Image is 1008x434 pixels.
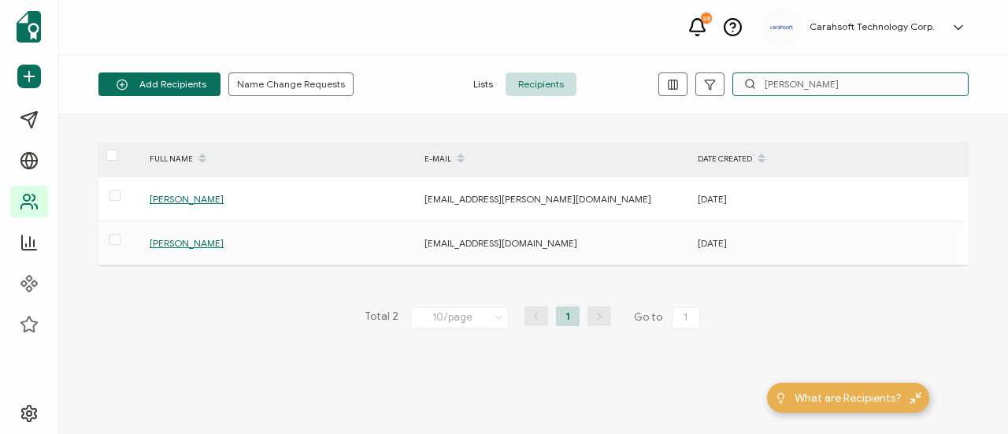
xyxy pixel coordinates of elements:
button: Add Recipients [98,72,220,96]
span: Name Change Requests [237,80,345,89]
img: sertifier-logomark-colored.svg [17,11,41,43]
span: Recipients [506,72,576,96]
input: Search [732,72,969,96]
span: What are Recipients? [795,390,902,406]
span: [PERSON_NAME] [150,237,224,249]
span: [PERSON_NAME] [150,193,224,205]
span: [EMAIL_ADDRESS][DOMAIN_NAME] [424,237,577,249]
div: 29 [701,13,712,24]
div: FULL NAME [142,146,417,172]
img: a9ee5910-6a38-4b3f-8289-cffb42fa798b.svg [770,25,794,30]
span: Lists [461,72,506,96]
div: DATE CREATED [690,146,963,172]
div: E-MAIL [417,146,690,172]
h5: Carahsoft Technology Corp. [810,21,935,32]
input: Select [410,307,509,328]
button: Name Change Requests [228,72,354,96]
span: [DATE] [698,193,727,205]
span: [DATE] [698,237,727,249]
iframe: Chat Widget [929,358,1008,434]
span: Total 2 [365,306,398,328]
li: 1 [556,306,580,326]
span: [EMAIL_ADDRESS][PERSON_NAME][DOMAIN_NAME] [424,193,651,205]
img: minimize-icon.svg [910,392,921,404]
span: Go to [634,306,703,328]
